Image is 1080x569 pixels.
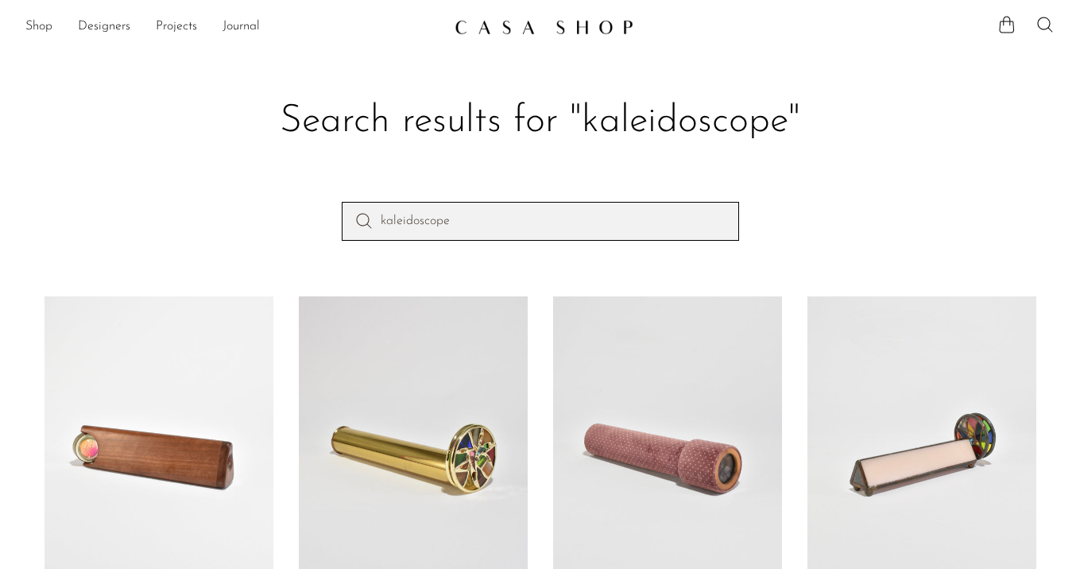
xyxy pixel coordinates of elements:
[25,17,52,37] a: Shop
[342,202,739,240] input: Perform a search
[25,14,442,41] nav: Desktop navigation
[223,17,260,37] a: Journal
[78,17,130,37] a: Designers
[156,17,197,37] a: Projects
[25,14,442,41] ul: NEW HEADER MENU
[57,97,1024,146] h1: Search results for "kaleidoscope"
